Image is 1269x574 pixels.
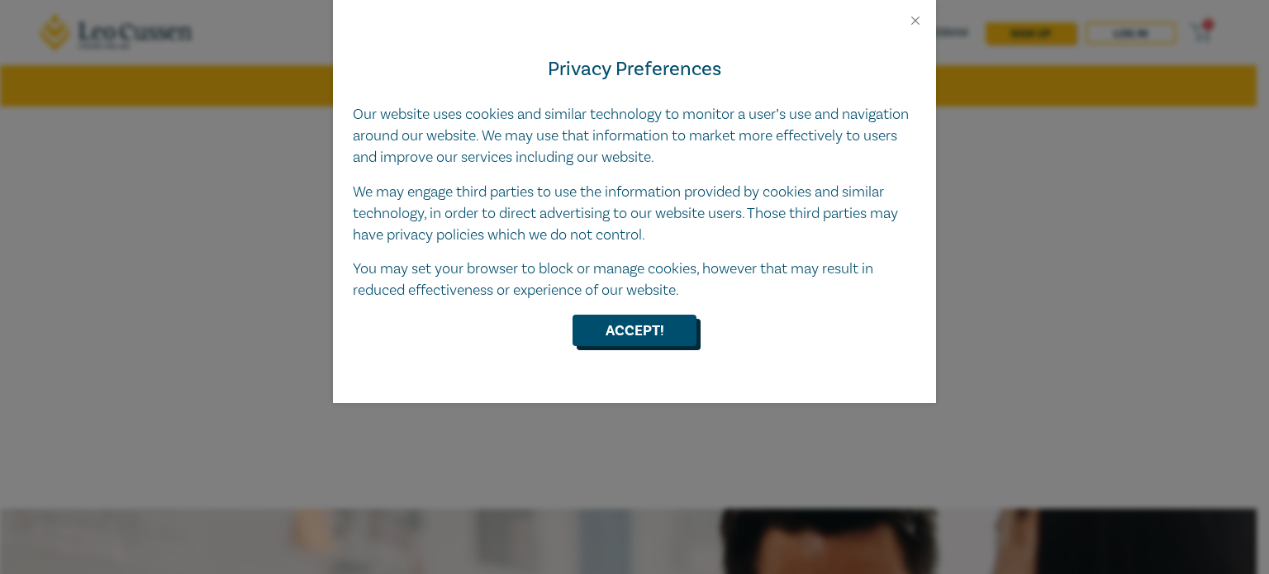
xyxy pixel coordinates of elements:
[908,13,923,28] button: Close
[353,55,916,84] h4: Privacy Preferences
[573,315,696,346] button: Accept!
[353,259,916,301] p: You may set your browser to block or manage cookies, however that may result in reduced effective...
[353,104,916,168] p: Our website uses cookies and similar technology to monitor a user’s use and navigation around our...
[353,182,916,246] p: We may engage third parties to use the information provided by cookies and similar technology, in...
